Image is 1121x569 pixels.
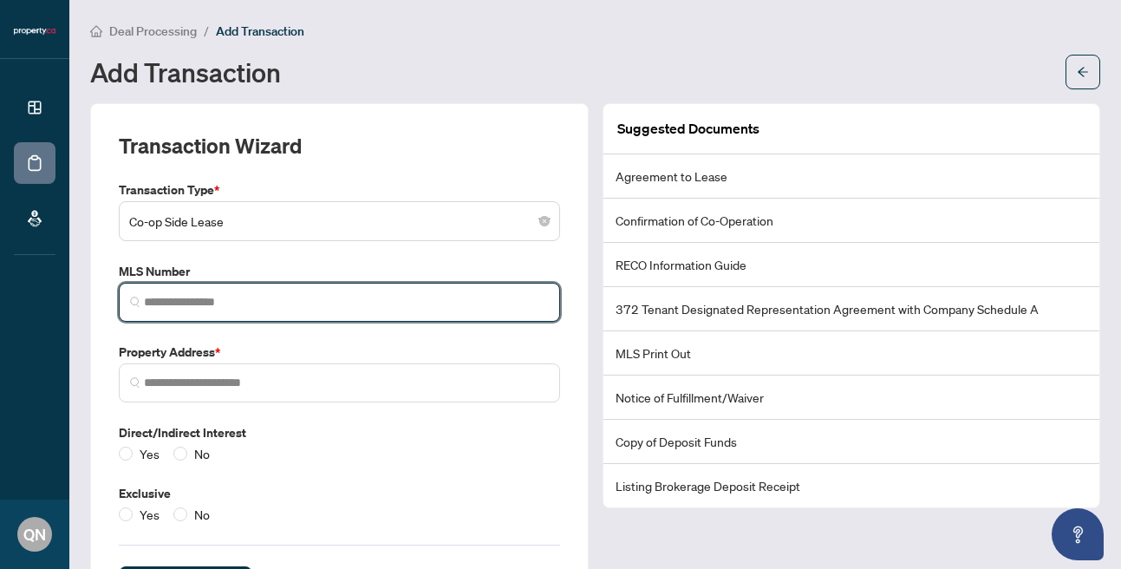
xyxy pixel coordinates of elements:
li: Notice of Fulfillment/Waiver [603,376,1100,420]
span: Co-op Side Lease [129,205,550,238]
label: Transaction Type [119,180,560,199]
label: Direct/Indirect Interest [119,423,560,442]
span: Deal Processing [109,23,197,39]
span: Yes [133,444,166,463]
li: MLS Print Out [603,331,1100,376]
span: Add Transaction [216,23,304,39]
label: Property Address [119,343,560,362]
li: Listing Brokerage Deposit Receipt [603,464,1100,507]
span: No [187,505,217,524]
img: search_icon [130,297,140,307]
button: Open asap [1052,508,1104,560]
h1: Add Transaction [90,58,281,86]
span: Yes [133,505,166,524]
li: Agreement to Lease [603,154,1100,199]
article: Suggested Documents [617,118,759,140]
span: close-circle [539,216,550,226]
span: home [90,25,102,37]
li: RECO Information Guide [603,243,1100,287]
span: arrow-left [1077,66,1089,78]
li: Confirmation of Co-Operation [603,199,1100,243]
span: QN [23,522,46,546]
span: No [187,444,217,463]
img: logo [14,26,55,36]
label: MLS Number [119,262,560,281]
li: / [204,21,209,41]
img: search_icon [130,377,140,388]
li: Copy of Deposit Funds [603,420,1100,464]
label: Exclusive [119,484,560,503]
h2: Transaction Wizard [119,132,302,160]
li: 372 Tenant Designated Representation Agreement with Company Schedule A [603,287,1100,331]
